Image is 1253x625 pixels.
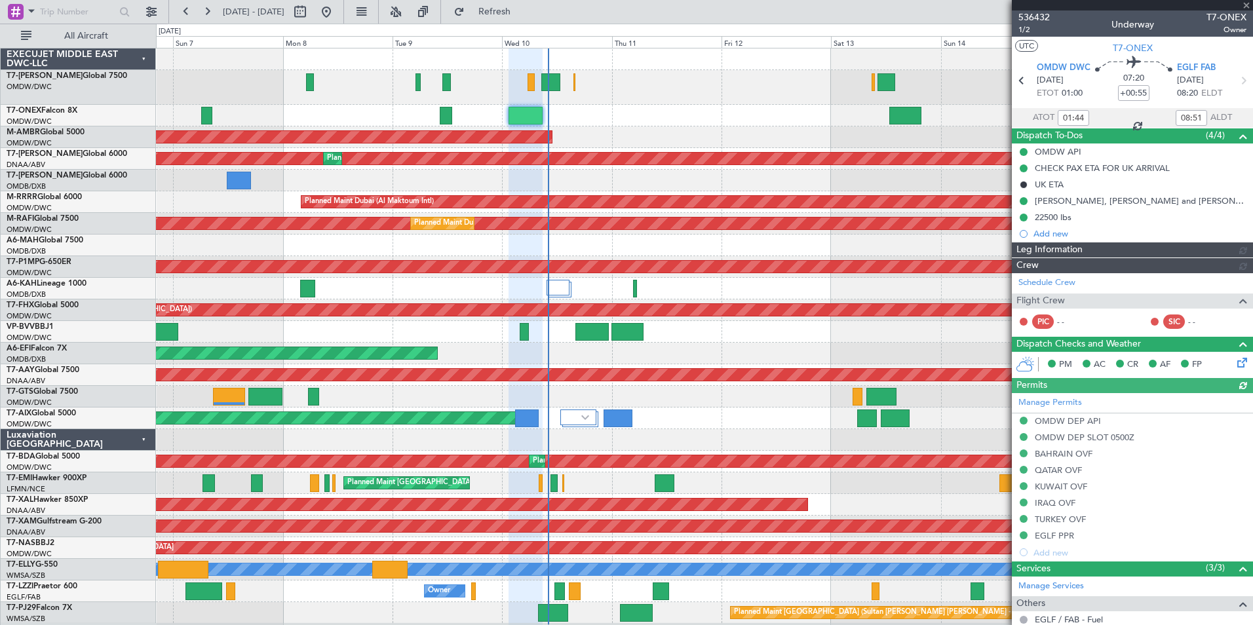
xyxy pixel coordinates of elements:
a: T7-XAMGulfstream G-200 [7,518,102,525]
span: ELDT [1201,87,1222,100]
a: DNAA/ABV [7,376,45,386]
a: OMDW/DWC [7,549,52,559]
input: Trip Number [40,2,115,22]
a: T7-PJ29Falcon 7X [7,604,72,612]
span: T7-LZZI [7,582,33,590]
span: AC [1094,358,1106,371]
span: 01:00 [1062,87,1083,100]
div: Planned Maint [GEOGRAPHIC_DATA] (Sultan [PERSON_NAME] [PERSON_NAME] - Subang) [734,603,1039,622]
span: [DATE] [1177,74,1204,87]
span: T7-GTS [7,388,33,396]
a: EGLF/FAB [7,592,41,602]
span: 08:20 [1177,87,1198,100]
div: CHECK PAX ETA FOR UK ARRIVAL [1035,162,1170,174]
span: M-RRRR [7,193,37,201]
div: Tue 9 [393,36,502,48]
a: OMDW/DWC [7,203,52,213]
a: T7-ELLYG-550 [7,561,58,569]
span: M-AMBR [7,128,40,136]
a: EGLF / FAB - Fuel [1035,614,1103,625]
a: Manage Services [1018,580,1084,593]
div: Fri 12 [722,36,831,48]
a: OMDB/DXB [7,246,46,256]
a: T7-EMIHawker 900XP [7,474,87,482]
a: A6-MAHGlobal 7500 [7,237,83,244]
div: 22500 lbs [1035,212,1071,223]
div: Planned Maint Dubai (Al Maktoum Intl) [533,451,662,471]
a: OMDW/DWC [7,463,52,472]
span: T7-[PERSON_NAME] [7,172,83,180]
span: T7-ELLY [7,561,35,569]
span: VP-BVV [7,323,35,331]
a: T7-ONEXFalcon 8X [7,107,77,115]
div: Add new [1033,228,1246,239]
a: OMDW/DWC [7,311,52,321]
span: T7-FHX [7,301,34,309]
button: All Aircraft [14,26,142,47]
span: OMDW DWC [1037,62,1090,75]
a: T7-LZZIPraetor 600 [7,582,77,590]
span: T7-NAS [7,539,35,547]
a: OMDW/DWC [7,419,52,429]
span: Dispatch To-Dos [1016,128,1083,143]
div: Mon 8 [283,36,393,48]
span: M-RAFI [7,215,34,223]
div: Planned Maint [GEOGRAPHIC_DATA] [347,473,472,493]
a: OMDW/DWC [7,138,52,148]
a: OMDW/DWC [7,82,52,92]
a: T7-AAYGlobal 7500 [7,366,79,374]
span: PM [1059,358,1072,371]
span: Refresh [467,7,522,16]
div: Sat 13 [831,36,940,48]
div: Planned Maint Dubai (Al Maktoum Intl) [305,192,434,212]
a: T7-P1MPG-650ER [7,258,71,266]
a: A6-KAHLineage 1000 [7,280,87,288]
span: [DATE] [1037,74,1064,87]
a: M-RAFIGlobal 7500 [7,215,79,223]
span: CR [1127,358,1138,371]
a: T7-NASBBJ2 [7,539,54,547]
div: [DATE] [159,26,181,37]
div: Sun 7 [173,36,282,48]
a: T7-[PERSON_NAME]Global 6000 [7,172,127,180]
span: T7-AAY [7,366,35,374]
div: Underway [1111,18,1154,31]
a: A6-EFIFalcon 7X [7,345,67,352]
div: Thu 11 [612,36,722,48]
div: Sun 14 [941,36,1051,48]
div: [PERSON_NAME], [PERSON_NAME] and [PERSON_NAME]. [1035,195,1246,206]
span: T7-P1MP [7,258,39,266]
span: (3/3) [1206,561,1225,575]
a: DNAA/ABV [7,506,45,516]
span: T7-ONEX [7,107,41,115]
span: A6-MAH [7,237,39,244]
a: DNAA/ABV [7,527,45,537]
span: T7-BDA [7,453,35,461]
a: T7-GTSGlobal 7500 [7,388,78,396]
a: OMDW/DWC [7,398,52,407]
span: 1/2 [1018,24,1050,35]
a: M-AMBRGlobal 5000 [7,128,85,136]
span: Services [1016,561,1051,577]
span: T7-EMI [7,474,32,482]
div: Planned Maint Dubai (Al Maktoum Intl) [327,149,456,168]
a: LFMN/NCE [7,484,45,494]
a: OMDB/DXB [7,290,46,299]
img: arrow-gray.svg [581,415,589,420]
span: A6-KAH [7,280,37,288]
span: A6-EFI [7,345,31,352]
span: Dispatch Checks and Weather [1016,337,1141,352]
span: Owner [1206,24,1246,35]
span: T7-[PERSON_NAME] [7,150,83,158]
span: T7-ONEX [1113,41,1153,55]
a: OMDW/DWC [7,117,52,126]
a: WMSA/SZB [7,571,45,580]
div: UK ETA [1035,179,1064,190]
a: T7-FHXGlobal 5000 [7,301,79,309]
a: M-RRRRGlobal 6000 [7,193,82,201]
span: T7-PJ29 [7,604,36,612]
div: OMDW API [1035,146,1081,157]
span: T7-XAL [7,496,33,504]
a: OMDW/DWC [7,225,52,235]
span: 07:20 [1123,72,1144,85]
